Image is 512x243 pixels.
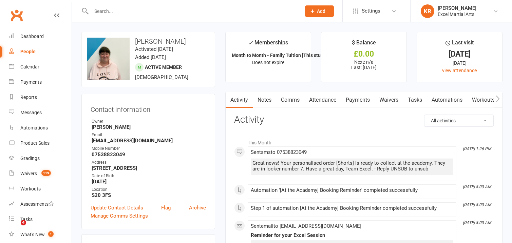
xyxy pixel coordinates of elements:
[9,151,72,166] a: Gradings
[92,186,206,193] div: Location
[20,125,48,130] div: Automations
[251,205,453,211] div: Step 1 of automation [At the Academy] Booking Reminder completed successfully
[9,59,72,75] a: Calendar
[92,138,206,144] strong: [EMAIL_ADDRESS][DOMAIN_NAME]
[251,223,361,229] span: Sent email to [EMAIL_ADDRESS][DOMAIN_NAME]
[20,49,36,54] div: People
[135,54,166,60] time: Added [DATE]
[427,92,467,108] a: Automations
[7,220,23,236] iframe: Intercom live chat
[20,95,37,100] div: Reports
[20,232,45,237] div: What's New
[463,184,491,189] i: [DATE] 8:03 AM
[21,220,26,225] span: 4
[463,202,491,207] i: [DATE] 8:03 AM
[445,38,474,50] div: Last visit
[226,92,253,108] a: Activity
[92,118,206,125] div: Owner
[135,74,188,80] span: [DEMOGRAPHIC_DATA]
[161,204,171,212] a: Flag
[91,103,206,113] h3: Contact information
[9,90,72,105] a: Reports
[467,92,499,108] a: Workouts
[91,212,148,220] a: Manage Comms Settings
[421,4,434,18] div: KR
[20,217,33,222] div: Tasks
[9,105,72,120] a: Messages
[20,140,50,146] div: Product Sales
[189,204,206,212] a: Archive
[252,60,284,65] span: Does not expire
[92,159,206,166] div: Address
[92,173,206,179] div: Date of Birth
[9,44,72,59] a: People
[87,38,130,80] img: image1646412877.png
[304,92,341,108] a: Attendance
[9,181,72,197] a: Workouts
[9,120,72,136] a: Automations
[145,64,182,70] span: Active member
[423,50,496,58] div: [DATE]
[248,38,288,51] div: Memberships
[87,38,209,45] h3: [PERSON_NAME]
[327,50,400,58] div: £0.00
[89,6,296,16] input: Search...
[9,227,72,242] a: What's New1
[362,3,380,19] span: Settings
[20,64,39,69] div: Calendar
[253,92,276,108] a: Notes
[20,79,42,85] div: Payments
[403,92,427,108] a: Tasks
[232,53,327,58] strong: Month to Month - Family Tuition [This stud...
[20,171,37,176] div: Waivers
[234,136,494,146] li: This Month
[327,59,400,70] p: Next: n/a Last: [DATE]
[20,186,41,191] div: Workouts
[276,92,304,108] a: Comms
[8,7,25,24] a: Clubworx
[92,151,206,158] strong: 07538823049
[463,146,491,151] i: [DATE] 1:26 PM
[438,11,476,17] div: Excel Martial Arts
[442,68,477,73] a: view attendance
[438,5,476,11] div: [PERSON_NAME]
[92,145,206,152] div: Mobile Number
[92,132,206,138] div: Email
[9,166,72,181] a: Waivers 119
[20,156,40,161] div: Gradings
[92,165,206,171] strong: [STREET_ADDRESS]
[92,179,206,185] strong: [DATE]
[9,197,72,212] a: Assessments
[423,59,496,67] div: [DATE]
[251,149,307,155] span: Sent sms to 07538823049
[41,170,51,176] span: 119
[20,34,44,39] div: Dashboard
[248,40,253,46] i: ✓
[251,187,453,193] div: Automation '[At the Academy] Booking Reminder' completed successfully
[234,115,494,125] h3: Activity
[252,160,452,172] div: Great news! Your personalised order [Shorts] is ready to collect at the academy. They are in lock...
[92,124,206,130] strong: [PERSON_NAME]
[91,204,143,212] a: Update Contact Details
[135,46,173,52] time: Activated [DATE]
[92,192,206,198] strong: S20 3FS
[341,92,375,108] a: Payments
[352,38,376,50] div: $ Balance
[20,110,42,115] div: Messages
[317,8,325,14] span: Add
[375,92,403,108] a: Waivers
[9,75,72,90] a: Payments
[305,5,334,17] button: Add
[20,201,54,207] div: Assessments
[48,231,54,237] span: 1
[463,220,491,225] i: [DATE] 8:03 AM
[251,232,453,238] div: Reminder for your Excel Session
[9,212,72,227] a: Tasks
[9,136,72,151] a: Product Sales
[9,29,72,44] a: Dashboard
